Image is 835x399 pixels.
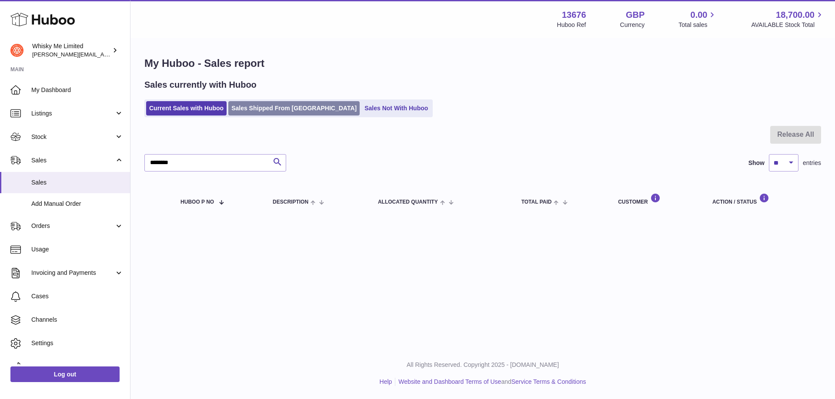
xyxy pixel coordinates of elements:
[31,363,124,371] span: Returns
[557,21,586,29] div: Huboo Ref
[31,86,124,94] span: My Dashboard
[380,378,392,385] a: Help
[751,21,825,29] span: AVAILABLE Stock Total
[618,193,695,205] div: Customer
[146,101,227,115] a: Current Sales with Huboo
[144,79,257,91] h2: Sales currently with Huboo
[31,316,124,324] span: Channels
[31,292,124,300] span: Cases
[751,9,825,29] a: 18,700.00 AVAILABLE Stock Total
[10,366,120,382] a: Log out
[678,9,717,29] a: 0.00 Total sales
[32,51,174,58] span: [PERSON_NAME][EMAIL_ADDRESS][DOMAIN_NAME]
[562,9,586,21] strong: 13676
[620,21,645,29] div: Currency
[31,178,124,187] span: Sales
[31,156,114,165] span: Sales
[144,56,821,70] h1: My Huboo - Sales report
[398,378,501,385] a: Website and Dashboard Terms of Use
[31,245,124,254] span: Usage
[31,222,114,230] span: Orders
[137,361,828,369] p: All Rights Reserved. Copyright 2025 - [DOMAIN_NAME]
[273,199,308,205] span: Description
[511,378,586,385] a: Service Terms & Conditions
[10,44,23,57] img: frances@whiskyshop.com
[31,339,124,347] span: Settings
[626,9,645,21] strong: GBP
[395,378,586,386] li: and
[748,159,765,167] label: Show
[361,101,431,115] a: Sales Not With Huboo
[691,9,708,21] span: 0.00
[31,133,114,141] span: Stock
[31,109,114,118] span: Listings
[803,159,821,167] span: entries
[776,9,815,21] span: 18,700.00
[712,193,812,205] div: Action / Status
[180,199,214,205] span: Huboo P no
[521,199,552,205] span: Total paid
[678,21,717,29] span: Total sales
[31,200,124,208] span: Add Manual Order
[228,101,360,115] a: Sales Shipped From [GEOGRAPHIC_DATA]
[32,42,110,59] div: Whisky Me Limited
[378,199,438,205] span: ALLOCATED Quantity
[31,269,114,277] span: Invoicing and Payments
